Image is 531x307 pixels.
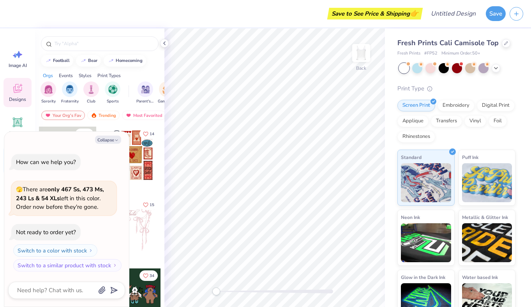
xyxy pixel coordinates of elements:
img: Metallic & Glitter Ink [462,223,512,262]
span: Metallic & Glitter Ink [462,213,508,221]
input: Untitled Design [425,6,482,21]
span: Fraternity [61,99,79,104]
div: filter for Parent's Weekend [136,81,154,104]
div: bear [88,58,97,63]
button: filter button [136,81,154,104]
img: Neon Ink [401,223,451,262]
div: Applique [397,115,429,127]
div: Vinyl [464,115,486,127]
div: How can we help you? [16,158,76,166]
div: Transfers [431,115,462,127]
button: bear [76,55,101,67]
span: There are left in this color. Order now before they're gone. [16,185,104,211]
div: Accessibility label [212,288,220,295]
span: Glow in the Dark Ink [401,273,445,281]
div: Embroidery [438,100,475,111]
div: Orgs [43,72,53,79]
div: Save to See Price & Shipping [329,8,421,19]
button: filter button [105,81,120,104]
img: Switch to a color with stock [88,248,93,253]
div: Trending [87,111,120,120]
button: filter button [41,81,56,104]
span: Standard [401,153,422,161]
div: Styles [79,72,92,79]
div: Foil [489,115,507,127]
span: 👉 [410,9,418,18]
span: Parent's Weekend [136,99,154,104]
div: filter for Fraternity [61,81,79,104]
button: homecoming [104,55,146,67]
span: Water based Ink [462,273,498,281]
button: Switch to a similar product with stock [13,259,122,272]
div: filter for Sports [105,81,120,104]
div: Most Favorited [122,111,166,120]
button: Like [75,129,93,139]
span: Image AI [9,62,27,69]
img: most_fav.gif [125,113,132,118]
span: 15 [150,203,154,207]
span: Game Day [158,99,176,104]
div: Not ready to order yet? [16,228,76,236]
button: filter button [158,81,176,104]
img: trending.gif [91,113,97,118]
button: Like [139,129,158,139]
div: Rhinestones [397,131,435,143]
span: Sports [107,99,119,104]
div: filter for Game Day [158,81,176,104]
button: filter button [83,81,99,104]
img: trend_line.gif [45,58,51,63]
div: Back [356,65,366,72]
img: trend_line.gif [80,58,86,63]
button: Switch to a color with stock [13,244,97,257]
div: Events [59,72,73,79]
span: Minimum Order: 50 + [441,50,480,57]
img: Sports Image [108,85,117,94]
div: homecoming [116,58,143,63]
button: Like [139,270,158,281]
img: Sorority Image [44,85,53,94]
div: filter for Club [83,81,99,104]
img: Standard [401,163,451,202]
img: Fraternity Image [65,85,74,94]
div: Your Org's Fav [41,111,85,120]
img: Game Day Image [162,85,171,94]
button: Like [139,199,158,210]
img: Switch to a similar product with stock [113,263,117,268]
span: 🫣 [16,186,23,193]
span: Add Text [8,130,27,136]
input: Try "Alpha" [54,40,153,48]
div: Print Type [397,84,515,93]
button: Collapse [95,136,121,144]
div: filter for Sorority [41,81,56,104]
span: Neon Ink [401,213,420,221]
strong: only 467 Ss, 473 Ms, 243 Ls & 54 XLs [16,185,104,202]
span: 34 [150,274,154,278]
img: Puff Ink [462,163,512,202]
img: Back [353,45,369,61]
span: Designs [9,96,26,102]
span: 14 [150,132,154,136]
span: Fresh Prints Cali Camisole Top [397,38,499,48]
div: Screen Print [397,100,435,111]
img: Parent's Weekend Image [141,85,150,94]
button: football [41,55,73,67]
div: Digital Print [477,100,515,111]
span: Puff Ink [462,153,478,161]
button: Save [486,6,506,21]
div: Print Types [97,72,121,79]
span: Club [87,99,95,104]
span: Fresh Prints [397,50,420,57]
img: most_fav.gif [45,113,51,118]
span: Sorority [41,99,56,104]
img: trend_line.gif [108,58,114,63]
div: football [53,58,70,63]
button: filter button [61,81,79,104]
img: Club Image [87,85,95,94]
span: # FP52 [424,50,438,57]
